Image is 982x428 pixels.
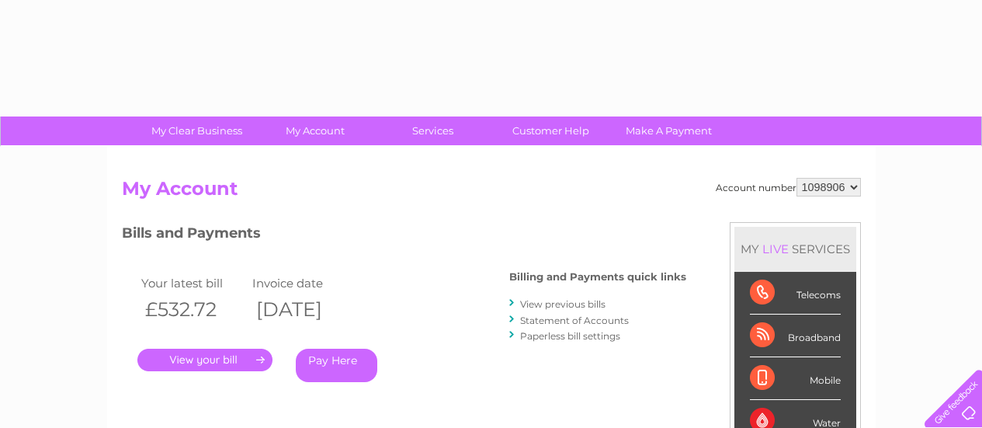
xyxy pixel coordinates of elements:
div: LIVE [759,242,792,256]
a: . [137,349,272,371]
h3: Bills and Payments [122,222,686,249]
td: Invoice date [248,273,360,294]
h2: My Account [122,178,861,207]
th: £532.72 [137,294,249,325]
div: Account number [716,178,861,197]
a: My Account [251,117,379,145]
a: Customer Help [487,117,615,145]
h4: Billing and Payments quick links [509,271,686,283]
a: Pay Here [296,349,377,382]
div: MY SERVICES [734,227,856,271]
td: Your latest bill [137,273,249,294]
a: My Clear Business [133,117,261,145]
a: Services [369,117,497,145]
div: Telecoms [750,272,841,315]
a: Make A Payment [605,117,733,145]
a: View previous bills [520,298,606,310]
div: Mobile [750,357,841,400]
th: [DATE] [248,294,360,325]
div: Broadband [750,315,841,357]
a: Paperless bill settings [520,330,620,342]
a: Statement of Accounts [520,315,629,326]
